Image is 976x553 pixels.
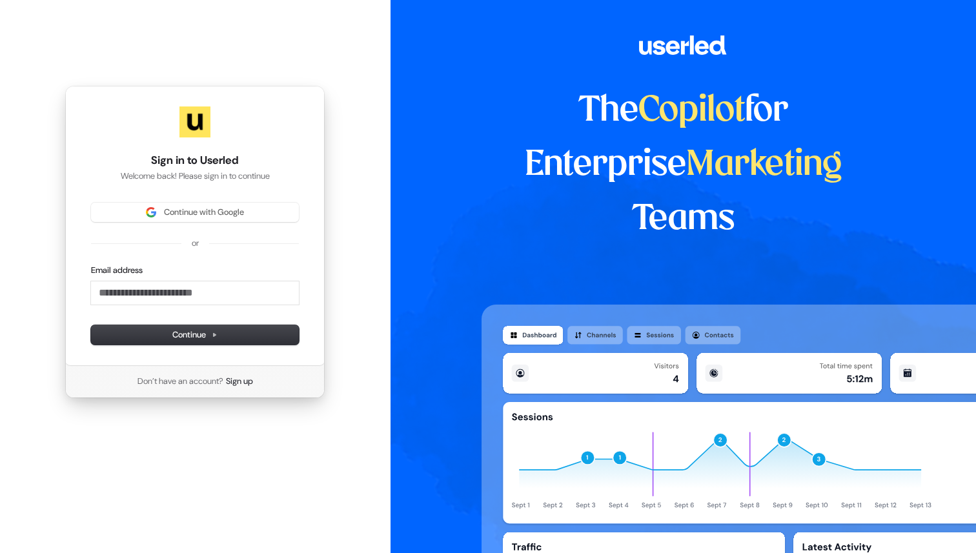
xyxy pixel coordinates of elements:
button: Continue [91,325,299,345]
img: Userled [179,106,210,137]
span: Don’t have an account? [137,376,223,387]
h1: The for Enterprise Teams [482,84,885,246]
p: or [192,237,199,249]
label: Email address [91,265,143,276]
span: Marketing [686,148,842,182]
span: Continue [172,329,218,341]
span: Continue with Google [164,206,244,218]
p: Welcome back! Please sign in to continue [91,170,299,182]
h1: Sign in to Userled [91,153,299,168]
img: Sign in with Google [146,207,156,217]
a: Sign up [226,376,253,387]
span: Copilot [638,94,745,128]
button: Sign in with GoogleContinue with Google [91,203,299,222]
